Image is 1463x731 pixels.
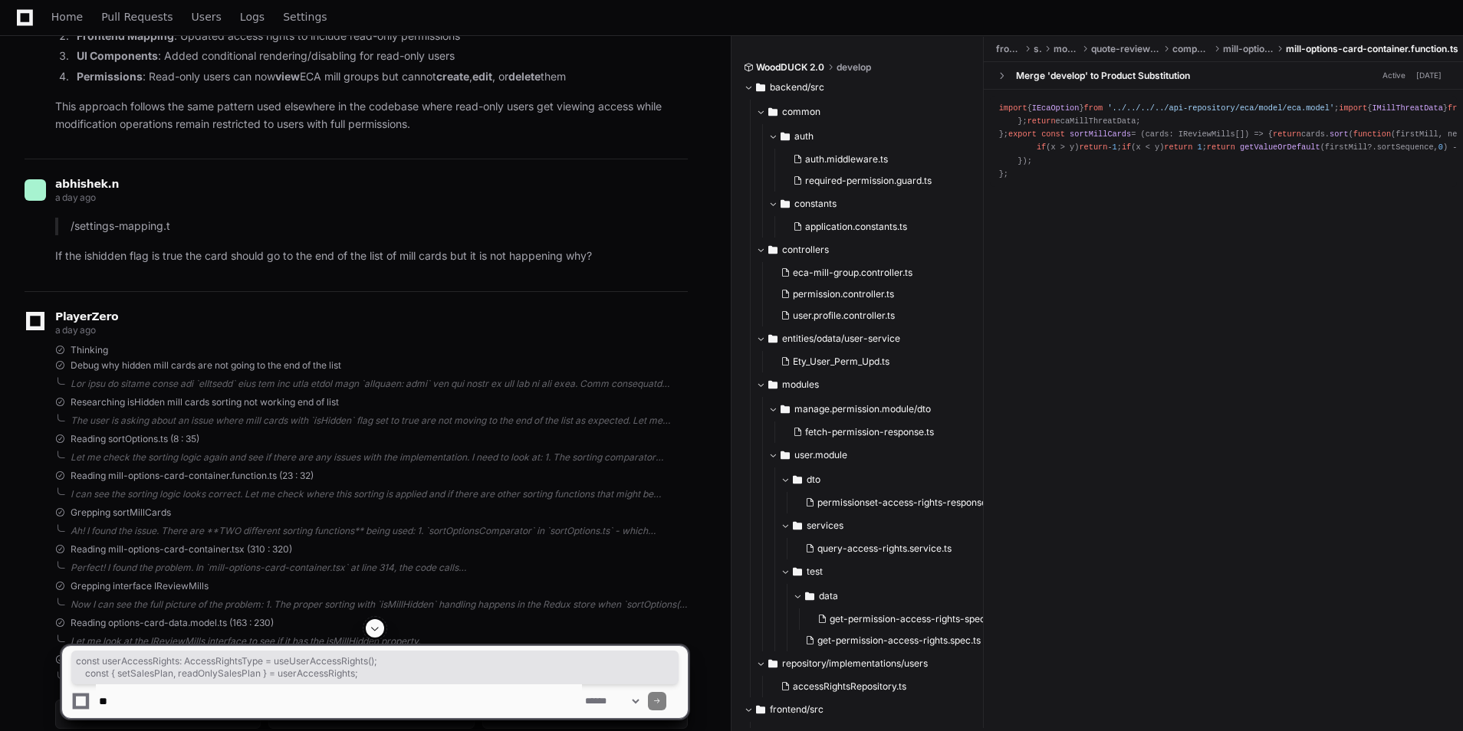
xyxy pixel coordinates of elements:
[101,12,173,21] span: Pull Requests
[77,70,143,83] strong: Permissions
[787,216,975,238] button: application.constants.ts
[1416,70,1442,81] div: [DATE]
[72,28,688,45] li: : Updated access rights to include read-only permissions
[76,655,674,680] span: const userAccessRights: AccessRightsType = useUserAccessRights(); const { setSalesPlan, readOnlyS...
[805,175,932,187] span: required-permission.guard.ts
[793,267,912,279] span: eca-mill-group.controller.ts
[51,12,83,21] span: Home
[77,29,174,42] strong: Frontend Mapping
[793,562,802,581] svg: Directory
[1330,129,1349,139] span: sort
[774,351,975,372] button: Ety_User_Perm_Upd.ts
[793,288,894,300] span: permission.controller.ts
[71,598,688,611] div: Now I can see the full picture of the problem: 1. The proper sorting with `isMillHidden` handling...
[999,102,1448,181] div: { } ; { } ; { getValueOrDefault } ; { } ; = ( ) => { : = { : , : , : , : appliedECAOption ? appli...
[71,396,339,408] span: Researching isHidden mill cards sorting not working end of list
[781,195,790,213] svg: Directory
[781,127,790,146] svg: Directory
[1146,129,1244,139] span: cards: IReviewMills[]
[1339,103,1367,113] span: import
[781,400,790,418] svg: Directory
[782,333,900,345] span: entities/odata/user-service
[782,379,819,391] span: modules
[756,100,985,124] button: common
[756,326,985,351] button: entities/odata/user-service
[436,70,469,83] strong: create
[55,324,95,336] span: a day ago
[71,470,314,482] span: Reading mill-options-card-container.function.ts (23 : 32)
[787,149,975,170] button: auth.middleware.ts
[781,513,1009,538] button: services
[805,221,907,233] span: application.constants.ts
[756,78,765,97] svg: Directory
[787,170,975,192] button: required-permission.guard.ts
[1353,129,1391,139] span: function
[794,449,847,461] span: user.module
[472,70,492,83] strong: edit
[71,617,274,629] span: Reading options-card-data.model.ts (163 : 230)
[1091,43,1160,55] span: quote-review-module
[1027,116,1056,126] span: return
[55,192,95,203] span: a day ago
[793,356,889,368] span: Ety_User_Perm_Upd.ts
[275,70,300,83] strong: view
[71,378,688,390] div: Lor ipsu do sitame conse adi `elItsedd` eius tem inc utla etdol magn `alIquaen: admi` ven qui nos...
[756,372,985,397] button: modules
[1008,129,1037,139] span: export
[807,520,843,532] span: services
[781,446,790,464] svg: Directory
[77,49,158,62] strong: UI Components
[71,562,688,574] div: Perfect! I found the problem. In `mill-options-card-container.tsx` at line 314, the code calls `s...
[768,241,778,259] svg: Directory
[996,43,1021,55] span: frontend
[774,305,975,326] button: user.profile.controller.ts
[71,451,688,464] div: Let me check the sorting logic again and see if there are any issues with the implementation. I n...
[71,506,171,519] span: Grepping sortMillCards
[240,12,265,21] span: Logs
[805,153,888,166] span: auth.middleware.ts
[1286,43,1458,55] span: mill-options-card-container.function.ts
[807,565,823,578] span: test
[1378,68,1410,83] span: Active
[1273,129,1301,139] span: return
[71,359,341,372] span: Debug why hidden mill cards are not going to the end of the list
[768,329,778,348] svg: Directory
[768,397,997,421] button: manage.permission.module/dto
[1223,43,1274,55] span: mill-option-card
[805,426,934,438] span: fetch-permission-response.ts
[1070,129,1131,139] span: sortMillCards
[71,415,688,427] div: The user is asking about an issue where mill cards with `isHidden` flag set to true are not movin...
[1197,143,1202,152] span: 1
[768,124,985,149] button: auth
[1377,143,1434,152] span: sortSequence
[811,608,1024,630] button: get-permission-access-rights-spec.data.json
[793,470,802,489] svg: Directory
[192,12,222,21] span: Users
[55,178,119,190] span: abhishek.n
[1034,43,1041,55] span: src
[794,198,837,210] span: constants
[837,61,871,74] span: develop
[1113,143,1117,152] span: 1
[756,238,985,262] button: controllers
[1164,143,1192,152] span: return
[817,543,952,555] span: query-access-rights.service.ts
[71,525,688,537] div: Ah! I found the issue. There are **TWO different sorting functions** being used: 1. `sortOptionsC...
[1016,70,1190,82] div: Merge 'develop' to Product Substitution
[774,284,975,305] button: permission.controller.ts
[1240,143,1320,152] span: getValueOrDefault
[1372,103,1442,113] span: IMillThreatData
[71,344,108,356] span: Thinking
[508,70,541,83] strong: delete
[1438,143,1443,152] span: 0
[774,262,975,284] button: eca-mill-group.controller.ts
[768,443,997,467] button: user.module
[817,497,1013,509] span: permissionset-access-rights-response.dto.ts
[1054,43,1079,55] span: modules
[1122,143,1131,152] span: if
[71,580,209,592] span: Grepping interface IReviewMills
[768,103,778,121] svg: Directory
[1037,143,1046,152] span: if
[781,559,1009,584] button: test
[1032,103,1080,113] span: IEcaOption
